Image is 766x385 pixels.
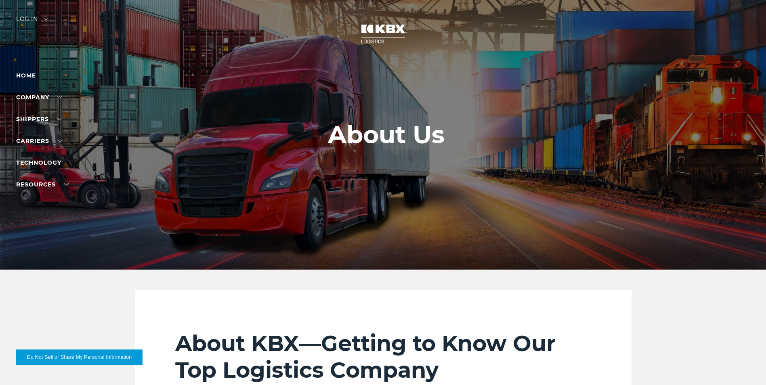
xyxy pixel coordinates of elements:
div: Log in [16,16,48,28]
a: RESOURCES [16,181,69,188]
a: Technology [16,159,61,166]
img: arrow [44,18,48,20]
a: SHIPPERS [16,115,62,123]
a: Home [16,72,36,79]
a: Company [16,94,62,101]
img: kbx logo [353,16,413,52]
h2: About KBX—Getting to Know Our Top Logistics Company [175,330,591,383]
a: Carriers [16,137,62,144]
h1: About Us [328,121,445,149]
button: Do Not Sell or Share My Personal Information [16,349,143,365]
